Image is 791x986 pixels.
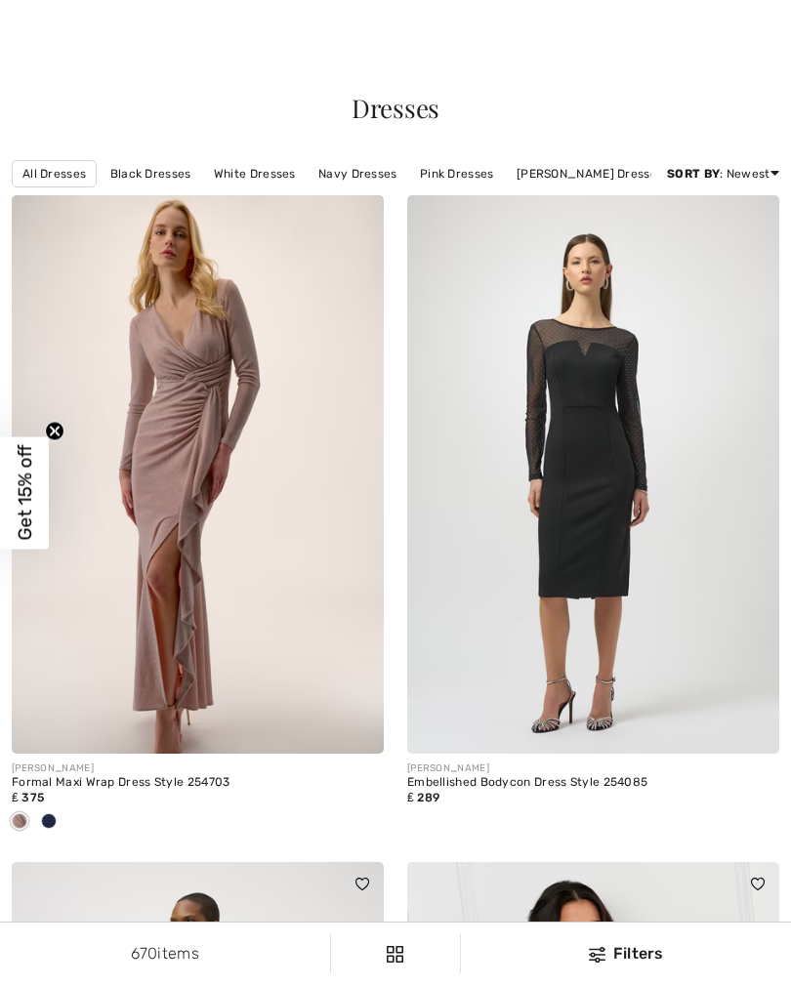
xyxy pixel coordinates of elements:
[667,165,779,183] div: : Newest
[14,445,36,541] span: Get 15% off
[12,791,44,804] span: ₤ 375
[407,776,779,790] div: Embellished Bodycon Dress Style 254085
[131,944,158,963] span: 670
[473,942,779,965] div: Filters
[12,761,384,776] div: [PERSON_NAME]
[507,161,673,186] a: [PERSON_NAME] Dresses
[407,195,779,754] img: Embellished Bodycon Dress Style 254085. Black
[204,161,306,186] a: White Dresses
[45,422,64,441] button: Close teaser
[751,878,765,889] img: heart_black_full.svg
[12,195,384,754] img: Formal Maxi Wrap Dress Style 254703. Rose
[352,91,439,125] span: Dresses
[407,761,779,776] div: [PERSON_NAME]
[355,878,369,889] img: heart_black_full.svg
[34,806,63,839] div: Navy Blue
[12,776,384,790] div: Formal Maxi Wrap Dress Style 254703
[387,946,403,963] img: Filters
[589,947,605,963] img: Filters
[12,160,97,187] a: All Dresses
[407,791,439,804] span: ₤ 289
[5,806,34,839] div: Rose
[667,167,720,181] strong: Sort By
[101,161,201,186] a: Black Dresses
[410,161,504,186] a: Pink Dresses
[309,161,407,186] a: Navy Dresses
